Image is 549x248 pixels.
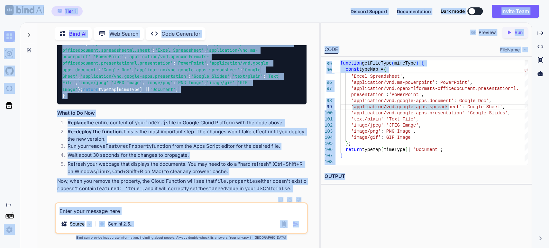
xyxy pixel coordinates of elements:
[351,8,387,15] button: Discord Support
[325,80,332,86] div: 96
[111,80,142,86] span: 'JPEG Image'
[421,61,424,66] span: {
[359,67,384,72] span: typeMap =
[4,224,15,235] img: settings
[441,8,465,14] span: Dark mode
[386,123,419,128] span: 'JPEG Image'
[62,161,307,175] li: Refresh your webpage that displays the documents. You may need to do a "hard refresh" (Ctrl+Shift...
[278,197,283,202] img: copy
[280,220,288,228] img: attachment
[287,197,292,202] img: like
[206,80,235,86] span: 'image/gif'
[351,117,383,122] span: 'text/plain'
[68,120,87,126] strong: Replace
[440,147,443,152] span: ;
[418,123,421,128] span: ,
[62,143,307,152] li: Run your function from the Apps Script editor for the desired file.
[515,29,523,36] p: Run
[78,80,109,86] span: 'image/jpeg'
[340,153,343,158] span: }
[325,141,332,147] div: 105
[479,29,496,36] p: Preview
[176,60,206,66] span: 'PowerPoint'
[464,111,467,116] span: :
[383,129,413,134] span: 'PNG Image'
[93,54,124,59] span: 'PowerPoint'
[383,117,386,122] span: :
[62,119,307,128] li: the entire content of your file in Google Cloud Platform with the code above.
[296,197,301,202] img: dislike
[68,128,123,135] strong: Re-deploy the function.
[150,86,176,92] span: 'Document'
[351,68,486,73] span: 'application/vnd.openxmlformats-officedocument.spr
[58,9,62,13] img: premium
[62,67,263,79] span: 'Google Sheet'
[62,40,291,53] span: 'application/vnd.openxmlformats-officedocument.spreadsheetml.sheet'
[383,147,405,152] span: mimeType
[437,80,470,85] span: 'PowerPoint'
[51,6,83,16] button: premiumTier 1
[502,104,505,110] span: ,
[405,147,407,152] span: ]
[99,221,105,227] img: Gemini 2.5 Pro
[87,221,92,227] img: Pick Models
[4,31,15,42] img: chat
[351,9,387,14] span: Discord Support
[486,86,518,91] span: sentationml.
[389,92,421,97] span: 'PowerPoint'
[321,169,532,184] h2: OUTPUT
[346,67,359,72] span: const
[96,185,142,192] code: featured: 'true'
[351,98,453,103] span: 'application/vnd.google-apps.document'
[101,67,132,73] span: 'Google Doc'
[381,135,383,140] span: :
[325,128,332,135] div: 103
[470,80,472,85] span: ,
[62,128,307,143] li: This is the most important step. The changes won't take effect until you deploy the new version.
[467,111,508,116] span: 'Google Slides'
[486,68,532,73] span: eadsheetml.sheet'
[5,5,44,15] img: Bind AI
[232,73,263,79] span: 'text/plain'
[470,30,476,35] img: preview
[4,66,15,76] img: githubLight
[4,48,15,59] img: ai-studio
[500,47,520,53] span: FileName
[351,80,435,85] span: 'application/vnd.ms-powerpoint'
[69,30,87,38] p: Bind AI
[391,61,394,66] span: (
[489,98,491,103] span: ,
[351,111,464,116] span: 'application/vnd.google-apps.presentation'
[176,80,204,86] span: 'PNG Image'
[508,111,510,116] span: ,
[155,47,204,53] span: 'Excel Spreadsheet'
[413,129,416,134] span: ,
[454,98,456,103] span: :
[348,141,351,146] span: ;
[88,143,152,149] code: removeFeaturedProperty
[215,178,258,184] code: file.properties
[362,147,381,152] span: typeMap
[62,73,281,85] span: 'Text File'
[413,147,440,152] span: 'Document'
[108,221,133,227] p: Gemini 2.5..
[383,123,386,128] span: :
[456,98,489,103] span: 'Google Doc'
[325,153,332,159] div: 107
[65,8,77,14] span: Tier 1
[206,185,226,192] code: starred
[57,110,307,117] h3: What to Do Now
[145,120,169,126] code: index.js
[381,147,383,152] span: [
[325,104,332,110] div: 99
[351,86,486,91] span: 'application/vnd.openxmlformats-officedocument.pre
[492,5,539,18] button: Invite Team
[397,9,431,14] span: Documentation
[109,30,139,38] p: Web Search
[325,86,332,92] div: 97
[145,80,173,86] span: 'image/png'
[351,135,380,140] span: 'image/gif'
[325,98,332,104] div: 98
[325,147,332,153] div: 106
[276,185,290,192] code: false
